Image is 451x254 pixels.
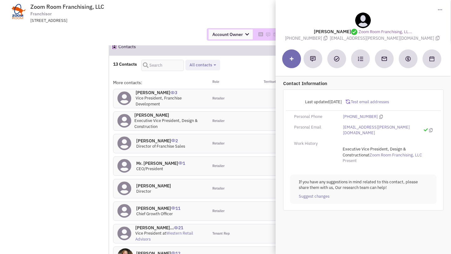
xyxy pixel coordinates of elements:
[343,146,422,158] span: at
[136,90,204,95] h4: [PERSON_NAME]
[171,206,175,210] img: icon-UserInteraction.png
[285,35,330,41] span: [PHONE_NUMBER]
[135,231,162,236] span: Vice President
[266,32,271,37] img: Please add to your accounts
[429,56,434,61] img: Schedule a Meeting
[343,146,406,158] span: Executive Vice President, Design & Construction
[359,29,412,35] a: Zoom Room Franchising, LL...
[209,29,253,39] span: Account Owner
[212,141,225,146] span: Retailer
[256,79,303,86] div: Territories
[351,29,357,35] img: Verified by our researchers
[290,114,339,120] div: Personal Phone
[135,231,193,242] a: Western Retail Advisors
[136,166,163,171] span: CEO/President
[350,99,389,104] span: Test email addresses
[208,79,256,86] div: Role
[174,220,183,231] span: 21
[118,41,136,55] h2: Contacts
[135,231,193,242] span: at
[171,139,175,142] img: icon-UserInteraction.png
[189,62,212,68] span: All contacts
[212,96,225,101] span: Retailer
[299,179,428,191] p: If you have any suggestions in mind related to this contact, please share them with us, Our resea...
[113,61,137,67] h4: 13 Contacts
[370,152,422,158] a: Zoom Room Franchising, LLC
[299,194,329,200] a: Suggest changes
[405,56,411,62] img: Create a deal
[212,209,225,214] span: Retailer
[212,186,225,191] span: Retailer
[310,56,316,62] img: Add a note
[30,18,194,24] div: [STREET_ADDRESS]
[212,119,225,124] span: Retailer
[134,118,198,129] span: Executive Vice President, Design & Construction
[381,56,387,62] img: Send an email
[188,62,218,69] button: All contacts
[178,161,183,165] img: icon-UserInteraction.png
[178,156,185,166] span: 1
[136,95,182,107] span: Vice President, Franchise Development
[136,206,180,211] h4: [PERSON_NAME]
[30,11,52,17] span: Franchisor
[170,85,177,95] span: 3
[334,56,340,62] img: Add a Task
[171,133,178,144] span: 2
[355,13,371,28] img: teammate.png
[174,226,178,229] img: icon-UserInteraction.png
[135,225,204,231] h4: [PERSON_NAME]...
[290,141,339,147] div: Work History
[171,201,180,211] span: 11
[358,56,363,62] img: Subscribe to a cadence
[329,99,342,104] span: [DATE]
[113,79,208,86] div: More contacts:
[330,35,441,41] span: [EMAIL_ADDRESS][PERSON_NAME][DOMAIN_NAME]
[290,96,346,108] div: Last updated
[343,124,422,136] a: [EMAIL_ADDRESS][PERSON_NAME][DOMAIN_NAME]
[212,231,230,236] span: Tenant Rep
[136,183,171,189] h4: [PERSON_NAME]
[212,164,225,169] span: Retailer
[136,189,151,194] span: Director
[343,158,357,163] span: Present
[30,3,104,10] span: Zoom Room Franchising, LLC
[136,211,173,216] span: Chief Growth Officer
[136,144,185,149] span: Director of Franchise Sales
[273,32,278,37] img: Please add to your accounts
[343,114,378,120] a: [PHONE_NUMBER]
[314,28,359,34] lable: [PERSON_NAME]
[134,112,204,118] h4: [PERSON_NAME]
[136,138,185,144] h4: [PERSON_NAME]
[283,80,443,87] p: Contact Information
[290,124,339,130] div: Personal Email
[170,91,175,94] img: icon-UserInteraction.png
[136,160,185,166] h4: Mr. [PERSON_NAME]
[141,60,184,71] input: Search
